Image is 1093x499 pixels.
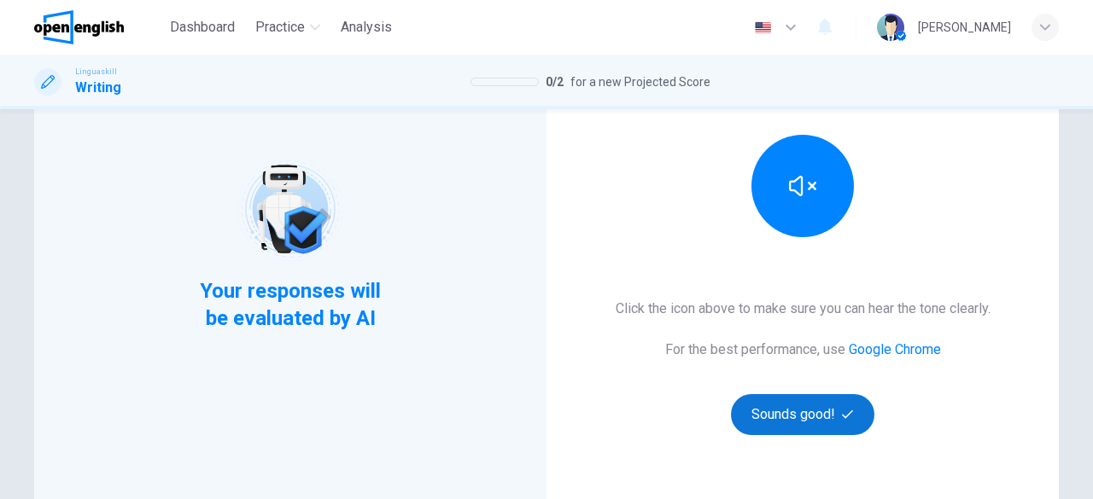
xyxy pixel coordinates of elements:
[341,17,392,38] span: Analysis
[616,299,991,319] h6: Click the icon above to make sure you can hear the tone clearly.
[570,72,710,92] span: for a new Projected Score
[334,12,399,43] button: Analysis
[731,394,874,435] button: Sounds good!
[918,17,1011,38] div: [PERSON_NAME]
[665,339,941,360] h6: For the best performance, use
[34,10,163,44] a: OpenEnglish logo
[877,14,904,41] img: Profile picture
[187,277,395,332] span: Your responses will be evaluated by AI
[752,21,774,34] img: en
[75,78,121,98] h1: Writing
[163,12,242,43] button: Dashboard
[849,341,941,357] a: Google Chrome
[248,12,327,43] button: Practice
[75,66,117,78] span: Linguaskill
[236,155,344,264] img: robot icon
[255,17,305,38] span: Practice
[34,10,124,44] img: OpenEnglish logo
[546,72,564,92] span: 0 / 2
[170,17,235,38] span: Dashboard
